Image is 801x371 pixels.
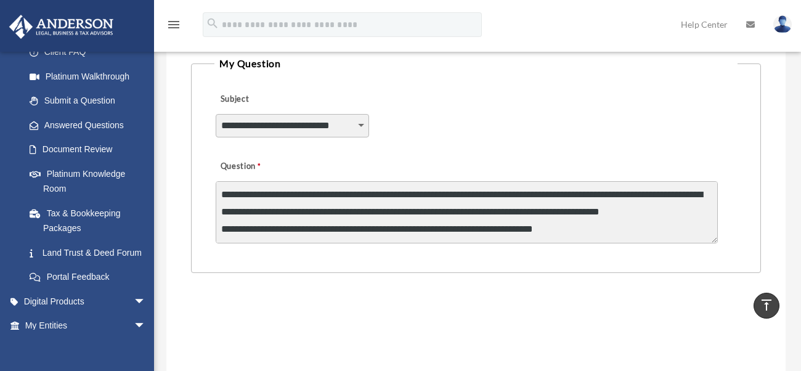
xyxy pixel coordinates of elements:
a: Portal Feedback [17,265,165,290]
i: vertical_align_top [759,298,774,312]
a: Platinum Walkthrough [17,64,165,89]
a: Answered Questions [17,113,165,137]
legend: My Question [214,55,738,72]
i: search [206,17,219,30]
iframe: reCAPTCHA [195,311,382,359]
img: Anderson Advisors Platinum Portal [6,15,117,39]
a: Digital Productsarrow_drop_down [9,289,165,314]
a: Land Trust & Deed Forum [17,240,165,265]
a: vertical_align_top [754,293,779,319]
label: Subject [216,91,333,108]
a: Tax & Bookkeeping Packages [17,201,165,240]
a: Client FAQ [17,40,165,65]
a: menu [166,22,181,32]
a: My Entitiesarrow_drop_down [9,314,165,338]
img: User Pic [773,15,792,33]
i: menu [166,17,181,32]
span: arrow_drop_down [134,314,158,339]
span: arrow_drop_down [134,289,158,314]
a: Document Review [17,137,165,162]
a: Submit a Question [17,89,158,113]
a: Platinum Knowledge Room [17,161,165,201]
label: Question [216,158,311,176]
